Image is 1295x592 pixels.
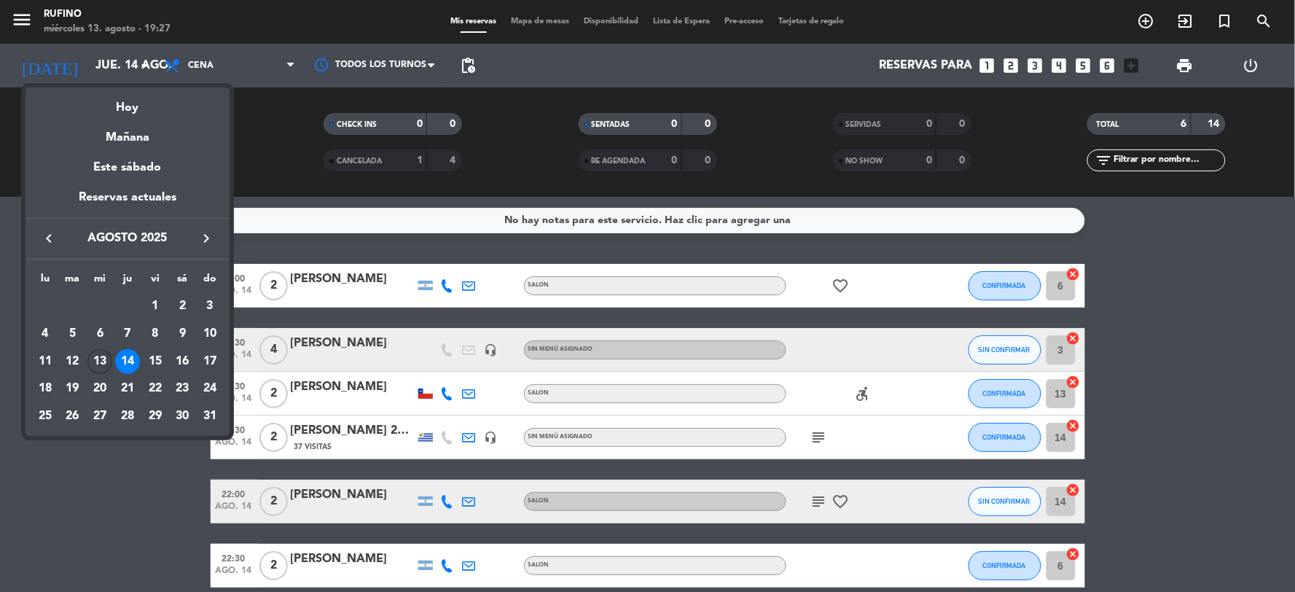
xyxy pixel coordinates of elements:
div: 1 [143,294,168,319]
td: 24 de agosto de 2025 [196,375,224,402]
i: keyboard_arrow_right [197,230,215,247]
div: 17 [197,349,222,374]
th: lunes [31,270,59,293]
td: 1 de agosto de 2025 [141,292,169,320]
div: 20 [87,376,112,401]
div: 23 [170,376,195,401]
div: 16 [170,349,195,374]
td: 27 de agosto de 2025 [86,402,114,430]
th: jueves [114,270,141,293]
div: 22 [143,376,168,401]
td: 25 de agosto de 2025 [31,402,59,430]
td: 9 de agosto de 2025 [169,320,197,348]
div: 24 [197,376,222,401]
div: 3 [197,294,222,319]
td: 23 de agosto de 2025 [169,375,197,402]
div: 12 [60,349,85,374]
div: 21 [115,376,140,401]
th: sábado [169,270,197,293]
div: 5 [60,322,85,346]
td: AGO. [31,292,141,320]
td: 5 de agosto de 2025 [59,320,87,348]
td: 10 de agosto de 2025 [196,320,224,348]
td: 22 de agosto de 2025 [141,375,169,402]
div: 19 [60,376,85,401]
div: Reservas actuales [26,188,230,218]
div: 15 [143,349,168,374]
td: 2 de agosto de 2025 [169,292,197,320]
td: 29 de agosto de 2025 [141,402,169,430]
div: 8 [143,322,168,346]
button: keyboard_arrow_left [36,229,62,248]
div: 28 [115,404,140,429]
td: 7 de agosto de 2025 [114,320,141,348]
div: Hoy [26,87,230,117]
td: 14 de agosto de 2025 [114,348,141,375]
th: viernes [141,270,169,293]
td: 8 de agosto de 2025 [141,320,169,348]
div: 18 [33,376,58,401]
td: 31 de agosto de 2025 [196,402,224,430]
div: 11 [33,349,58,374]
div: 10 [197,322,222,346]
td: 21 de agosto de 2025 [114,375,141,402]
button: keyboard_arrow_right [193,229,219,248]
div: 30 [170,404,195,429]
td: 15 de agosto de 2025 [141,348,169,375]
td: 11 de agosto de 2025 [31,348,59,375]
th: domingo [196,270,224,293]
td: 26 de agosto de 2025 [59,402,87,430]
td: 3 de agosto de 2025 [196,292,224,320]
span: agosto 2025 [62,229,193,248]
i: keyboard_arrow_left [40,230,58,247]
div: 9 [170,322,195,346]
div: 31 [197,404,222,429]
td: 4 de agosto de 2025 [31,320,59,348]
td: 17 de agosto de 2025 [196,348,224,375]
td: 18 de agosto de 2025 [31,375,59,402]
div: 13 [87,349,112,374]
td: 19 de agosto de 2025 [59,375,87,402]
td: 12 de agosto de 2025 [59,348,87,375]
div: 29 [143,404,168,429]
div: 27 [87,404,112,429]
div: 14 [115,349,140,374]
td: 20 de agosto de 2025 [86,375,114,402]
div: 26 [60,404,85,429]
td: 6 de agosto de 2025 [86,320,114,348]
td: 16 de agosto de 2025 [169,348,197,375]
div: 2 [170,294,195,319]
div: Este sábado [26,147,230,188]
td: 28 de agosto de 2025 [114,402,141,430]
div: 6 [87,322,112,346]
th: miércoles [86,270,114,293]
div: 4 [33,322,58,346]
div: 7 [115,322,140,346]
div: 25 [33,404,58,429]
td: 13 de agosto de 2025 [86,348,114,375]
td: 30 de agosto de 2025 [169,402,197,430]
th: martes [59,270,87,293]
div: Mañana [26,117,230,147]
